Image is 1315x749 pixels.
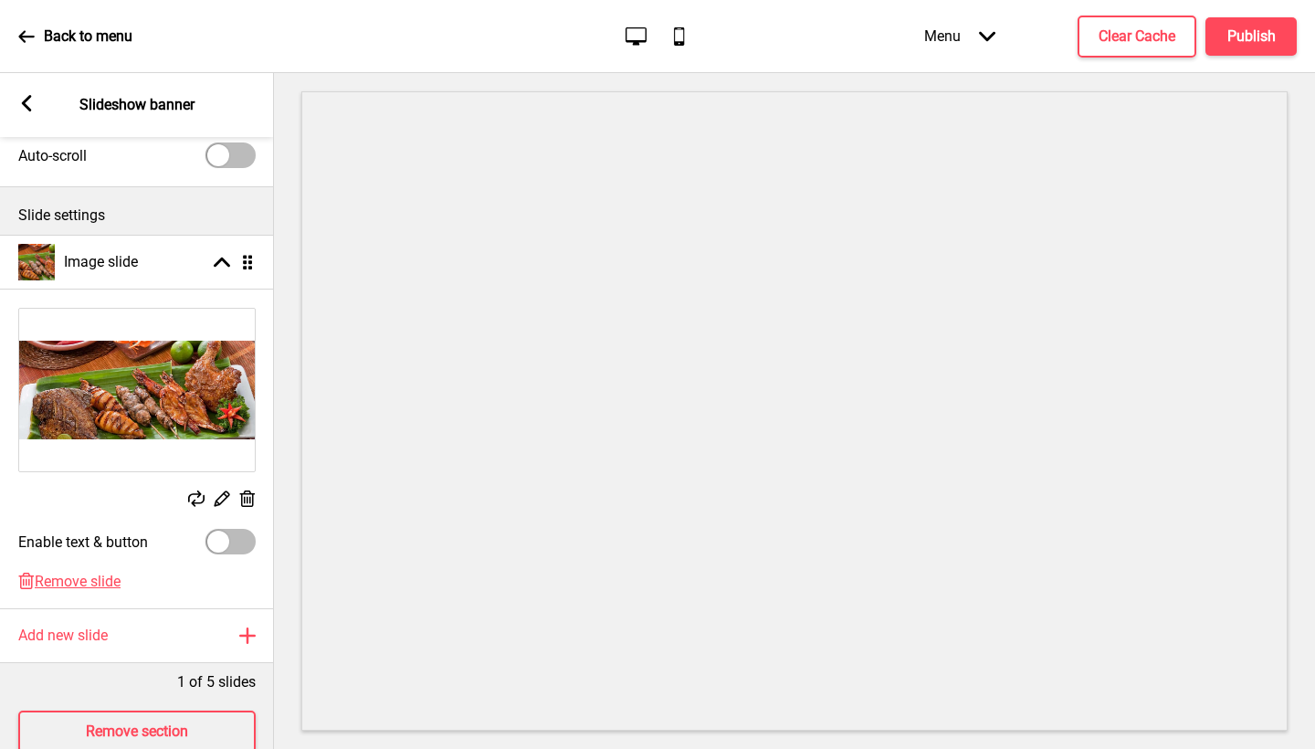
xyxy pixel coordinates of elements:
[906,9,1014,63] div: Menu
[18,206,256,226] p: Slide settings
[44,26,132,47] p: Back to menu
[1205,17,1297,56] button: Publish
[18,147,87,164] label: Auto-scroll
[18,533,148,551] label: Enable text & button
[18,626,108,646] h4: Add new slide
[86,722,188,742] h4: Remove section
[35,573,121,590] span: Remove slide
[1078,16,1196,58] button: Clear Cache
[1227,26,1276,47] h4: Publish
[18,12,132,61] a: Back to menu
[177,672,256,692] p: 1 of 5 slides
[64,252,138,272] h4: Image slide
[79,95,195,115] p: Slideshow banner
[1099,26,1175,47] h4: Clear Cache
[19,309,255,471] img: Image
